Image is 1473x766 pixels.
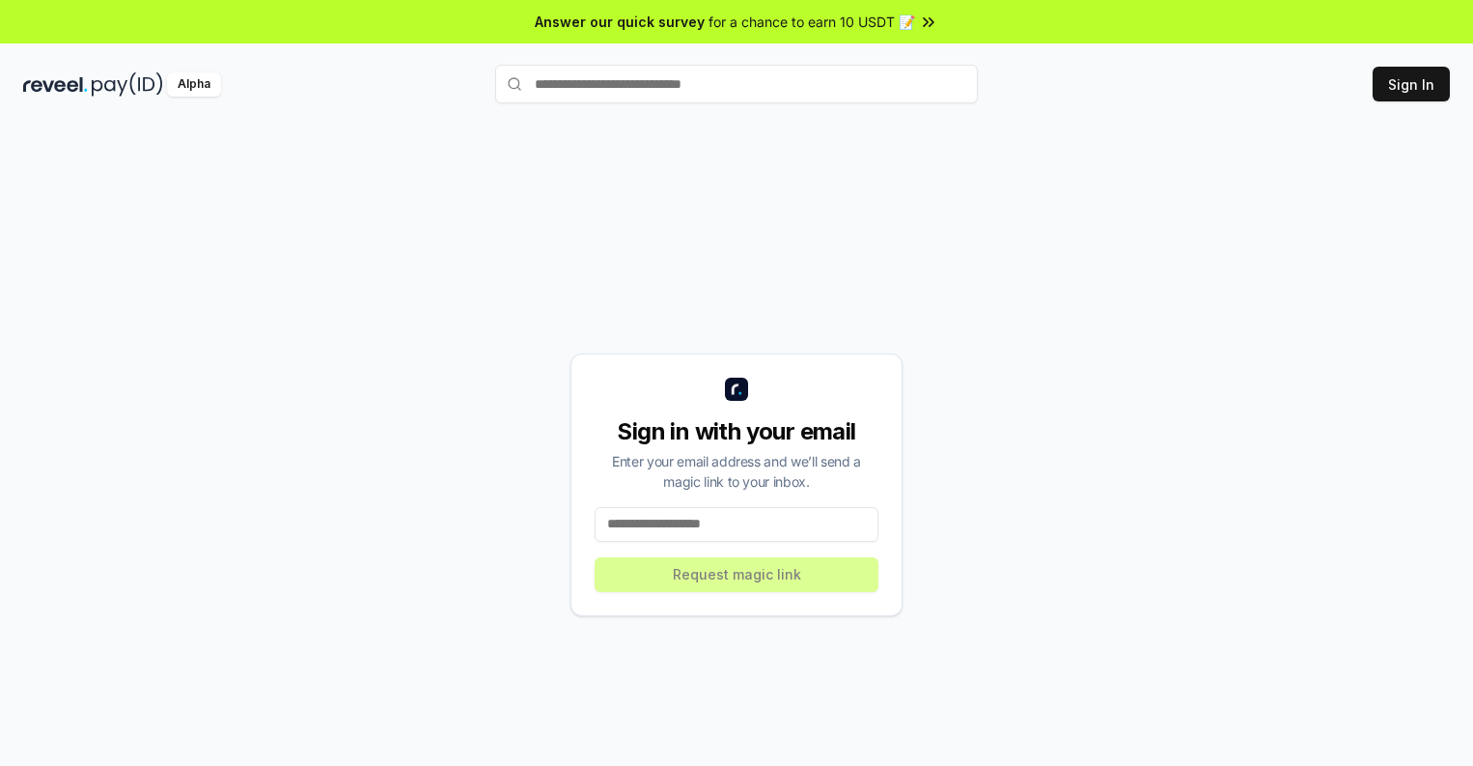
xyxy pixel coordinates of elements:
[167,72,221,97] div: Alpha
[595,451,878,492] div: Enter your email address and we’ll send a magic link to your inbox.
[92,72,163,97] img: pay_id
[23,72,88,97] img: reveel_dark
[709,12,915,32] span: for a chance to earn 10 USDT 📝
[725,378,748,401] img: logo_small
[595,416,878,447] div: Sign in with your email
[535,12,705,32] span: Answer our quick survey
[1373,67,1450,101] button: Sign In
